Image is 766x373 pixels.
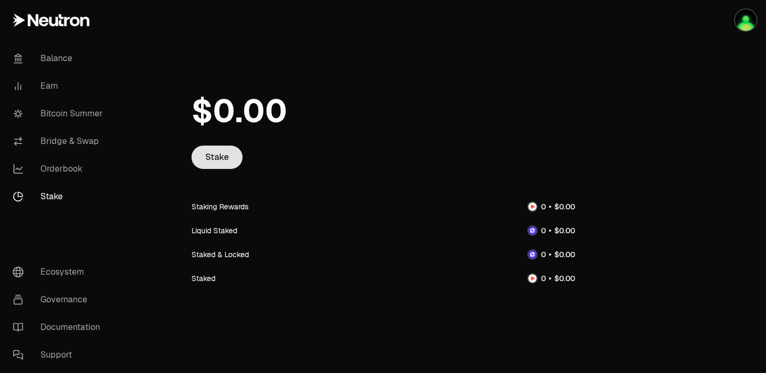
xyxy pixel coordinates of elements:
[528,202,537,211] img: NTRN Logo
[528,226,537,235] img: dNTRN Logo
[4,45,115,72] a: Balance
[4,341,115,369] a: Support
[191,201,248,212] div: Staking Rewards
[735,10,756,31] img: Sholnak
[4,128,115,155] a: Bridge & Swap
[528,250,537,259] img: dNTRN Logo
[191,273,215,284] div: Staked
[191,249,249,260] div: Staked & Locked
[191,225,237,236] div: Liquid Staked
[4,286,115,313] a: Governance
[528,274,537,283] img: NTRN Logo
[4,183,115,210] a: Stake
[191,146,243,169] a: Stake
[4,100,115,128] a: Bitcoin Summer
[4,155,115,183] a: Orderbook
[4,72,115,100] a: Earn
[4,258,115,286] a: Ecosystem
[4,313,115,341] a: Documentation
